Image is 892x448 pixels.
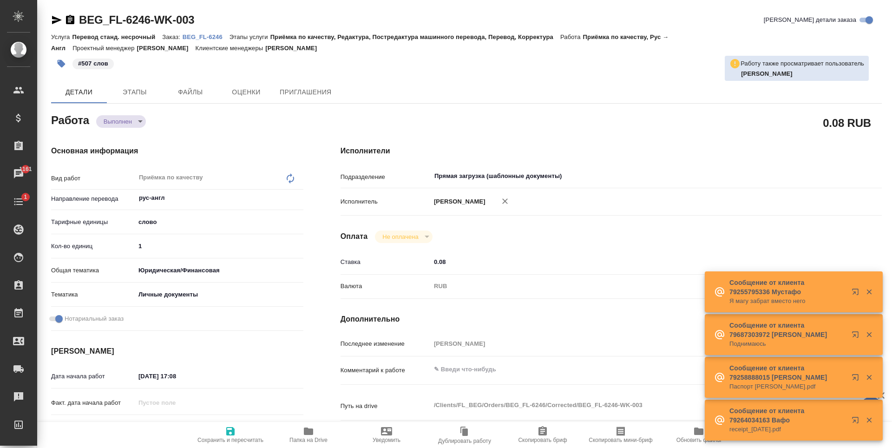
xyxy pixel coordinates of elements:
h4: Дополнительно [341,314,882,325]
p: Приёмка по качеству, Редактура, Постредактура машинного перевода, Перевод, Корректура [270,33,560,40]
span: Детали [57,86,101,98]
p: Комментарий к работе [341,366,431,375]
p: Я магу забрат вместо него [729,296,846,306]
p: Сообщение от клиента 79255795336 Мустафо [729,278,846,296]
p: Общая тематика [51,266,135,275]
p: Проектный менеджер [72,45,137,52]
p: Вид работ [51,174,135,183]
p: Сообщение от клиента 79258888015 [PERSON_NAME] [729,363,846,382]
a: BEG_FL-6246 [183,33,230,40]
p: Путь на drive [341,402,431,411]
p: Факт. дата начала работ [51,398,135,408]
h4: Исполнители [341,145,882,157]
h4: [PERSON_NAME] [51,346,303,357]
p: Подразделение [341,172,431,182]
p: Тематика [51,290,135,299]
span: Скопировать мини-бриф [589,437,652,443]
span: Этапы [112,86,157,98]
span: 507 слов [72,59,115,67]
span: Дублировать работу [438,438,491,444]
p: Сообщение от клиента 79264034163 Вафо [729,406,846,425]
span: Файлы [168,86,213,98]
input: Пустое поле [431,337,837,350]
p: Тарифные единицы [51,217,135,227]
p: Паспорт [PERSON_NAME].pdf [729,382,846,391]
p: Последнее изменение [341,339,431,349]
span: Скопировать бриф [518,437,567,443]
button: Сохранить и пересчитать [191,422,269,448]
p: Направление перевода [51,194,135,204]
input: ✎ Введи что-нибудь [135,239,303,253]
b: [PERSON_NAME] [741,70,793,77]
span: 1 [18,192,33,202]
span: Приглашения [280,86,332,98]
p: Заказ: [162,33,182,40]
input: ✎ Введи что-нибудь [431,255,837,269]
div: Юридическая/Финансовая [135,263,303,278]
button: Открыть в новой вкладке [846,411,868,433]
button: Скопировать мини-бриф [582,422,660,448]
h4: Оплата [341,231,368,242]
div: Личные документы [135,287,303,303]
button: Скопировать бриф [504,422,582,448]
button: Открыть в новой вкладке [846,325,868,348]
p: Клиентские менеджеры [196,45,266,52]
p: Услуга [51,33,72,40]
span: Обновить файлы [676,437,721,443]
p: Сообщение от клиента 79687303972 [PERSON_NAME] [729,321,846,339]
h2: Работа [51,111,89,128]
div: RUB [431,278,837,294]
span: 1161 [13,165,37,174]
button: Дублировать работу [426,422,504,448]
p: [PERSON_NAME] [265,45,324,52]
button: Закрыть [859,373,879,382]
button: Скопировать ссылку [65,14,76,26]
div: Выполнен [375,231,432,243]
p: Любицкая Ольга [741,69,864,79]
span: Нотариальный заказ [65,314,124,323]
div: Выполнен [96,115,146,128]
p: Поднимаюсь [729,339,846,349]
p: Кол-во единиц [51,242,135,251]
p: [PERSON_NAME] [137,45,196,52]
button: Закрыть [859,330,879,339]
a: 1161 [2,162,35,185]
input: ✎ Введи что-нибудь [135,420,216,434]
div: слово [135,214,303,230]
button: Open [298,197,300,199]
button: Закрыть [859,416,879,424]
span: Сохранить и пересчитать [197,437,263,443]
input: ✎ Введи что-нибудь [135,369,216,383]
button: Скопировать ссылку для ЯМессенджера [51,14,62,26]
button: Закрыть [859,288,879,296]
p: Ставка [341,257,431,267]
span: [PERSON_NAME] детали заказа [764,15,856,25]
p: Работу также просматривает пользователь [741,59,864,68]
p: Дата начала работ [51,372,135,381]
button: Обновить файлы [660,422,738,448]
button: Добавить тэг [51,53,72,74]
h2: 0.08 RUB [823,115,871,131]
p: Этапы услуги [230,33,270,40]
p: receipt_[DATE].pdf [729,425,846,434]
span: Папка на Drive [289,437,328,443]
p: #507 слов [78,59,108,68]
p: Работа [560,33,583,40]
input: Пустое поле [135,396,216,409]
p: Исполнитель [341,197,431,206]
h4: Основная информация [51,145,303,157]
p: Перевод станд. несрочный [72,33,162,40]
button: Выполнен [101,118,135,125]
p: Валюта [341,282,431,291]
button: Уведомить [348,422,426,448]
a: BEG_FL-6246-WK-003 [79,13,194,26]
p: [PERSON_NAME] [431,197,485,206]
button: Не оплачена [380,233,421,241]
button: Открыть в новой вкладке [846,368,868,390]
textarea: /Clients/FL_BEG/Orders/BEG_FL-6246/Corrected/BEG_FL-6246-WK-003 [431,397,837,413]
a: 1 [2,190,35,213]
button: Open [832,175,833,177]
button: Открыть в новой вкладке [846,283,868,305]
span: Уведомить [373,437,400,443]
